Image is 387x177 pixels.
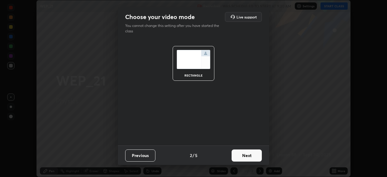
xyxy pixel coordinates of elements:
[177,50,210,69] img: normalScreenIcon.ae25ed63.svg
[125,149,155,162] button: Previous
[193,152,194,159] h4: /
[236,15,257,19] h5: Live support
[125,23,223,34] p: You cannot change this setting after you have started the class
[232,149,262,162] button: Next
[195,152,197,159] h4: 5
[181,74,206,77] div: rectangle
[125,13,195,21] h2: Choose your video mode
[190,152,192,159] h4: 2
